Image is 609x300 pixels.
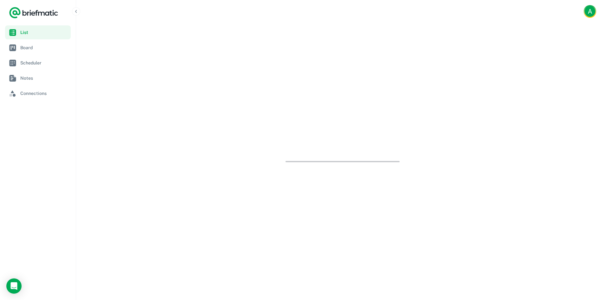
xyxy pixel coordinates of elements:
a: Scheduler [5,56,71,70]
span: Notes [20,75,68,82]
a: Logo [9,6,58,19]
div: A [585,6,595,17]
span: Board [20,44,68,51]
span: Scheduler [20,59,68,66]
button: Account button [584,5,596,18]
a: Notes [5,71,71,85]
span: List [20,29,68,36]
a: List [5,25,71,39]
a: Connections [5,86,71,100]
span: Connections [20,90,68,97]
a: Board [5,41,71,55]
div: Open Intercom Messenger [6,278,22,294]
